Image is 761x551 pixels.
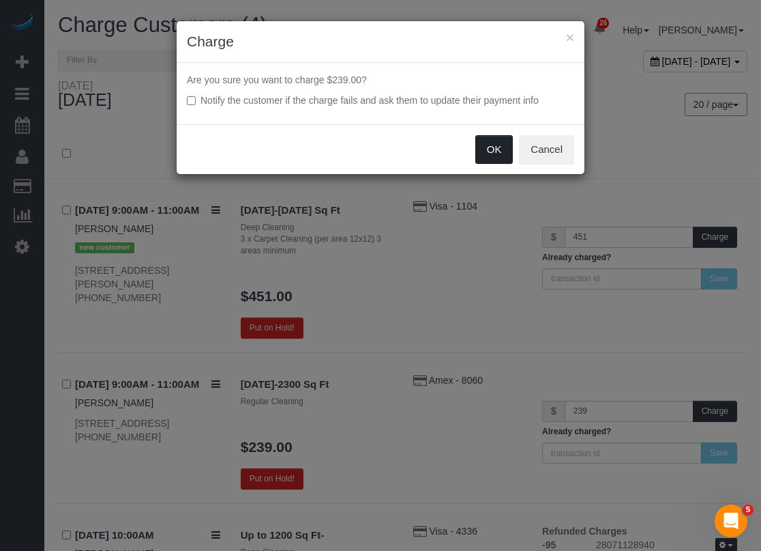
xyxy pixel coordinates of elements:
button: OK [475,135,513,164]
button: Cancel [519,135,574,164]
h3: Charge [187,31,574,52]
iframe: Intercom live chat [715,505,747,537]
input: Notify the customer if the charge fails and ask them to update their payment info [187,96,196,105]
span: 5 [743,505,753,515]
div: Are you sure you want to charge $239.00? [177,63,584,124]
button: × [566,30,574,44]
label: Notify the customer if the charge fails and ask them to update their payment info [187,94,574,107]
